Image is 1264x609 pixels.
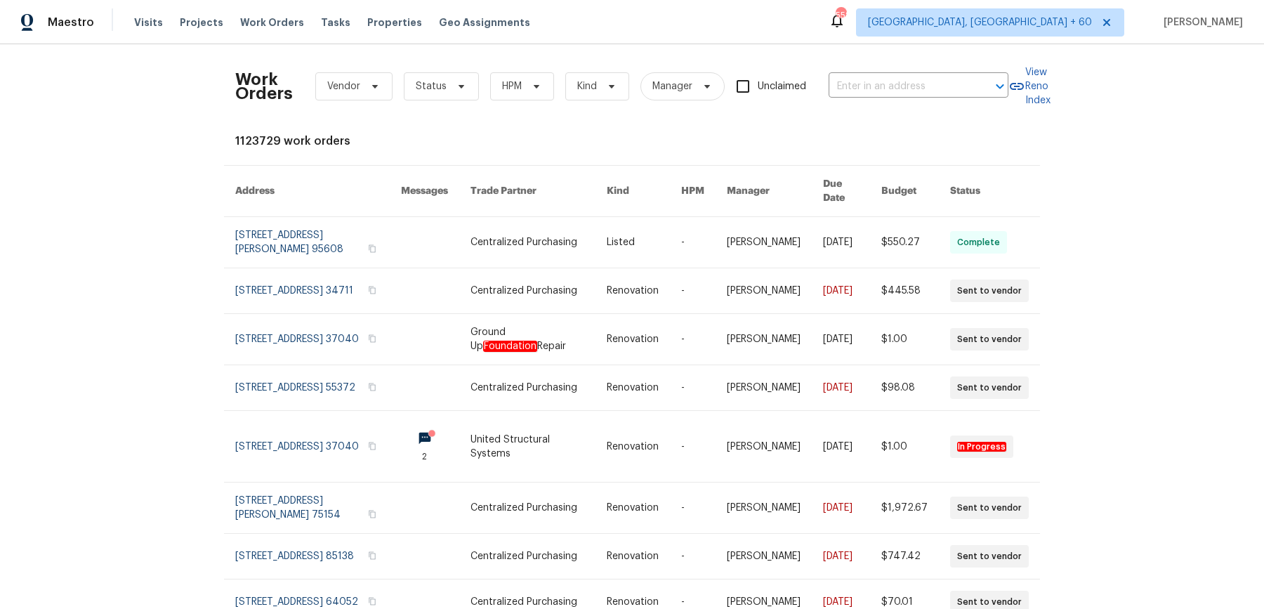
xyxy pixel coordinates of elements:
[990,77,1010,96] button: Open
[716,217,812,268] td: [PERSON_NAME]
[595,483,670,534] td: Renovation
[716,365,812,411] td: [PERSON_NAME]
[366,595,378,608] button: Copy Address
[868,15,1092,30] span: [GEOGRAPHIC_DATA], [GEOGRAPHIC_DATA] + 60
[366,549,378,562] button: Copy Address
[235,72,293,100] h2: Work Orders
[812,166,870,217] th: Due Date
[240,15,304,30] span: Work Orders
[366,381,378,393] button: Copy Address
[134,15,163,30] span: Visits
[716,268,812,314] td: [PERSON_NAME]
[595,411,670,483] td: Renovation
[758,79,806,94] span: Unclaimed
[716,483,812,534] td: [PERSON_NAME]
[595,534,670,579] td: Renovation
[595,314,670,365] td: Renovation
[670,314,716,365] td: -
[366,508,378,520] button: Copy Address
[829,76,969,98] input: Enter in an address
[459,534,596,579] td: Centralized Purchasing
[836,8,845,22] div: 558
[1158,15,1243,30] span: [PERSON_NAME]
[670,365,716,411] td: -
[577,79,597,93] span: Kind
[870,166,939,217] th: Budget
[459,217,596,268] td: Centralized Purchasing
[366,332,378,345] button: Copy Address
[716,314,812,365] td: [PERSON_NAME]
[716,166,812,217] th: Manager
[670,534,716,579] td: -
[670,217,716,268] td: -
[595,166,670,217] th: Kind
[670,411,716,483] td: -
[390,166,459,217] th: Messages
[939,166,1040,217] th: Status
[224,166,390,217] th: Address
[416,79,447,93] span: Status
[595,365,670,411] td: Renovation
[670,483,716,534] td: -
[327,79,360,93] span: Vendor
[180,15,223,30] span: Projects
[367,15,422,30] span: Properties
[716,534,812,579] td: [PERSON_NAME]
[459,166,596,217] th: Trade Partner
[652,79,692,93] span: Manager
[366,440,378,452] button: Copy Address
[670,166,716,217] th: HPM
[1008,65,1051,107] a: View Reno Index
[321,18,350,27] span: Tasks
[716,411,812,483] td: [PERSON_NAME]
[670,268,716,314] td: -
[459,483,596,534] td: Centralized Purchasing
[459,314,596,365] td: Ground Up Repair
[459,268,596,314] td: Centralized Purchasing
[439,15,530,30] span: Geo Assignments
[48,15,94,30] span: Maestro
[595,268,670,314] td: Renovation
[459,365,596,411] td: Centralized Purchasing
[502,79,522,93] span: HPM
[235,134,1029,148] div: 1123729 work orders
[366,284,378,296] button: Copy Address
[595,217,670,268] td: Listed
[366,242,378,255] button: Copy Address
[459,411,596,483] td: United Structural Systems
